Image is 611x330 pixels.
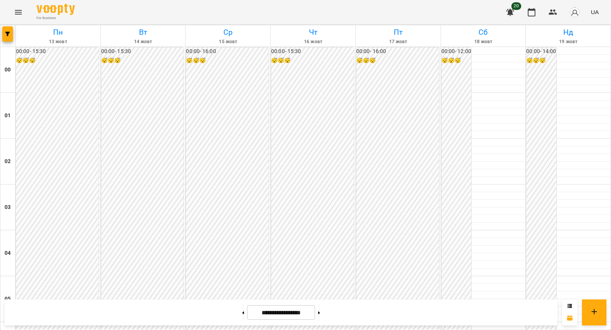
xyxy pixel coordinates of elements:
[526,57,556,65] h6: 😴😴😴
[357,38,440,45] h6: 17 жовт
[5,157,11,166] h6: 02
[356,47,439,56] h6: 00:00 - 16:00
[511,2,521,10] span: 20
[17,26,99,38] h6: Пн
[101,57,184,65] h6: 😴😴😴
[9,3,27,21] button: Menu
[5,203,11,212] h6: 03
[526,47,556,56] h6: 00:00 - 14:00
[186,57,269,65] h6: 😴😴😴
[442,38,525,45] h6: 18 жовт
[186,47,269,56] h6: 00:00 - 16:00
[527,38,609,45] h6: 19 жовт
[442,26,525,38] h6: Сб
[272,26,354,38] h6: Чт
[272,38,354,45] h6: 16 жовт
[271,47,354,56] h6: 00:00 - 15:30
[5,112,11,120] h6: 01
[187,26,269,38] h6: Ср
[588,5,602,19] button: UA
[5,249,11,257] h6: 04
[187,38,269,45] h6: 15 жовт
[37,4,75,15] img: Voopty Logo
[569,7,580,18] img: avatar_s.png
[16,57,99,65] h6: 😴😴😴
[441,57,471,65] h6: 😴😴😴
[37,16,75,21] span: For Business
[16,47,99,56] h6: 00:00 - 15:30
[102,26,184,38] h6: Вт
[17,38,99,45] h6: 13 жовт
[356,57,439,65] h6: 😴😴😴
[271,57,354,65] h6: 😴😴😴
[5,66,11,74] h6: 00
[357,26,440,38] h6: Пт
[102,38,184,45] h6: 14 жовт
[527,26,609,38] h6: Нд
[441,47,471,56] h6: 00:00 - 12:00
[101,47,184,56] h6: 00:00 - 15:30
[591,8,599,16] span: UA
